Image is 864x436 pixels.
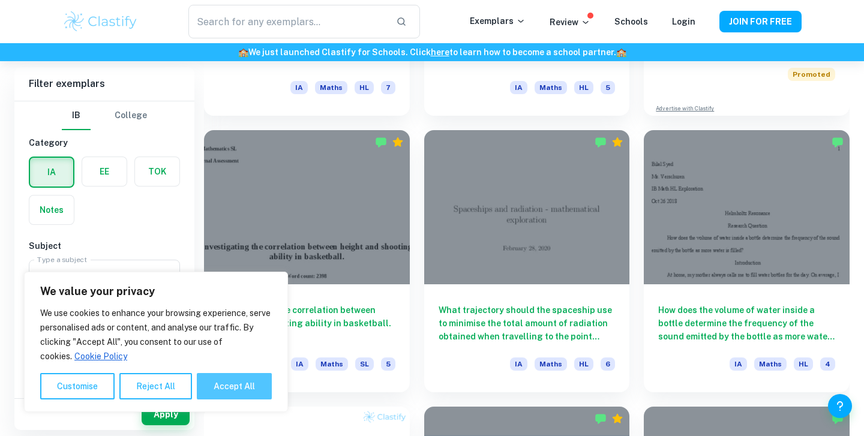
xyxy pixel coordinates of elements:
button: IB [62,101,91,130]
a: here [431,47,449,57]
button: Customise [40,373,115,399]
button: Notes [29,196,74,224]
span: 7 [381,81,395,94]
button: IA [30,158,73,187]
a: Investigating the correlation between height and shooting ability in basketball.IAMathsSL5 [204,130,410,392]
p: We value your privacy [40,284,272,299]
h6: What trajectory should the spaceship use to minimise the total amount of radiation obtained when ... [439,303,616,343]
span: IA [510,357,527,371]
img: Marked [595,136,607,148]
h6: We just launched Clastify for Schools. Click to learn how to become a school partner. [2,46,862,59]
h6: Category [29,136,180,149]
a: Advertise with Clastify [656,104,714,113]
span: 🏫 [238,47,248,57]
span: 🏫 [616,47,626,57]
span: HL [355,81,374,94]
label: Type a subject [37,254,87,264]
a: What trajectory should the spaceship use to minimise the total amount of radiation obtained when ... [424,130,630,392]
span: HL [794,357,813,371]
span: 6 [601,357,615,371]
span: Maths [535,357,567,371]
span: IA [730,357,747,371]
img: Clastify logo [62,10,139,34]
span: Promoted [788,68,835,81]
span: SL [355,357,374,371]
input: Search for any exemplars... [188,5,386,38]
button: Open [159,268,176,285]
h6: Subject [29,239,180,252]
div: Filter type choice [62,101,147,130]
a: Cookie Policy [74,351,128,362]
button: JOIN FOR FREE [719,11,802,32]
span: IA [291,357,308,371]
p: We use cookies to enhance your browsing experience, serve personalised ads or content, and analys... [40,306,272,363]
button: Help and Feedback [828,394,852,418]
div: Premium [611,136,623,148]
button: Apply [142,404,190,425]
button: TOK [135,157,179,186]
span: HL [574,357,593,371]
h6: Investigating the correlation between height and shooting ability in basketball. [218,303,395,343]
span: 4 [820,357,835,371]
span: Maths [535,81,567,94]
button: Reject All [119,373,192,399]
span: Maths [754,357,787,371]
a: How does the volume of water inside a bottle determine the frequency of the sound emitted by the ... [644,130,850,392]
button: Accept All [197,373,272,399]
span: Maths [316,357,348,371]
h6: Filter exemplars [14,67,194,101]
a: Login [672,17,695,26]
img: Marked [595,413,607,425]
button: College [115,101,147,130]
h6: How does the volume of water inside a bottle determine the frequency of the sound emitted by the ... [658,303,835,343]
span: 5 [601,81,615,94]
div: Premium [611,413,623,425]
p: Review [550,16,590,29]
img: Marked [375,136,387,148]
p: Exemplars [470,14,526,28]
div: Premium [392,136,404,148]
a: Schools [614,17,648,26]
span: IA [290,81,308,94]
span: Maths [315,81,347,94]
button: EE [82,157,127,186]
div: We value your privacy [24,272,288,412]
span: 5 [381,357,395,371]
span: IA [510,81,527,94]
span: HL [574,81,593,94]
img: Marked [832,413,844,425]
img: Marked [832,136,844,148]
